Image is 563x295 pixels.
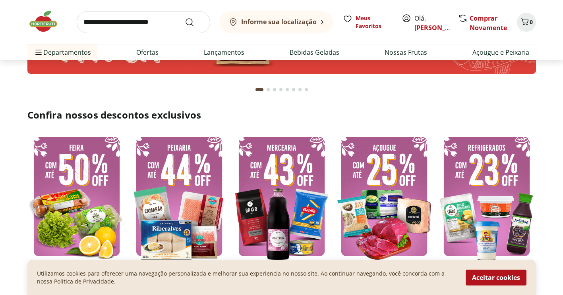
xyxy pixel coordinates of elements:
[414,13,450,33] span: Olá,
[220,11,333,33] button: Informe sua localização
[335,131,433,262] img: açougue
[130,131,228,262] img: pescados
[343,14,392,30] a: Meus Favoritos
[278,80,284,99] button: Go to page 4 from fs-carousel
[204,48,244,57] a: Lançamentos
[232,131,331,262] img: mercearia
[470,14,507,32] a: Comprar Novamente
[34,43,91,62] span: Departamentos
[472,48,529,57] a: Açougue e Peixaria
[34,43,43,62] button: Menu
[517,13,536,32] button: Carrinho
[290,80,297,99] button: Go to page 6 from fs-carousel
[290,48,339,57] a: Bebidas Geladas
[284,80,290,99] button: Go to page 5 from fs-carousel
[27,109,536,121] h2: Confira nossos descontos exclusivos
[37,270,456,285] p: Utilizamos cookies para oferecer uma navegação personalizada e melhorar sua experiencia no nosso ...
[356,14,392,30] span: Meus Favoritos
[271,80,278,99] button: Go to page 3 from fs-carousel
[414,23,466,32] a: [PERSON_NAME]
[254,80,265,99] button: Current page from fs-carousel
[297,80,303,99] button: Go to page 7 from fs-carousel
[437,131,536,262] img: resfriados
[77,11,210,33] input: search
[466,270,526,285] button: Aceitar cookies
[185,17,204,27] button: Submit Search
[385,48,427,57] a: Nossas Frutas
[265,80,271,99] button: Go to page 2 from fs-carousel
[303,80,310,99] button: Go to page 8 from fs-carousel
[136,48,159,57] a: Ofertas
[241,17,317,26] b: Informe sua localização
[530,18,533,26] span: 0
[27,131,126,262] img: feira
[27,10,67,33] img: Hortifruti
